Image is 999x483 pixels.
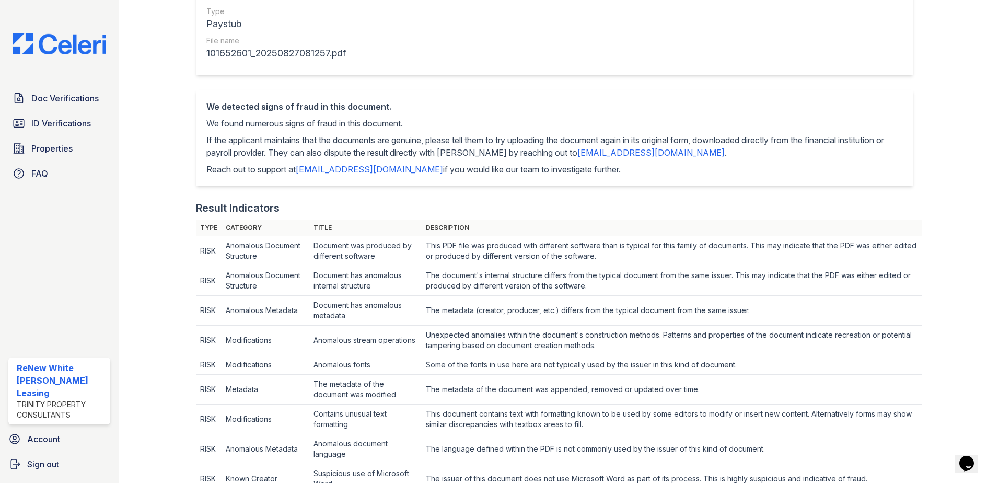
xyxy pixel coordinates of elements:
[206,134,903,159] p: If the applicant maintains that the documents are genuine, please tell them to try uploading the ...
[222,375,309,405] td: Metadata
[31,92,99,105] span: Doc Verifications
[196,201,280,215] div: Result Indicators
[4,454,114,475] a: Sign out
[309,434,422,464] td: Anomalous document language
[196,405,222,434] td: RISK
[8,138,110,159] a: Properties
[31,142,73,155] span: Properties
[31,167,48,180] span: FAQ
[222,434,309,464] td: Anomalous Metadata
[196,434,222,464] td: RISK
[196,375,222,405] td: RISK
[422,405,922,434] td: This document contains text with formatting known to be used by some editors to modify or insert ...
[309,266,422,296] td: Document has anomalous internal structure
[17,362,106,399] div: ReNew White [PERSON_NAME] Leasing
[8,163,110,184] a: FAQ
[196,266,222,296] td: RISK
[309,405,422,434] td: Contains unusual text formatting
[422,236,922,266] td: This PDF file was produced with different software than is typical for this family of documents. ...
[222,220,309,236] th: Category
[309,296,422,326] td: Document has anomalous metadata
[955,441,989,473] iframe: chat widget
[422,326,922,355] td: Unexpected anomalies within the document's construction methods. Patterns and properties of the d...
[206,36,346,46] div: File name
[206,46,346,61] div: 101652601_20250827081257.pdf
[27,433,60,445] span: Account
[725,147,727,158] span: .
[309,355,422,375] td: Anomalous fonts
[196,296,222,326] td: RISK
[222,355,309,375] td: Modifications
[17,399,106,420] div: Trinity Property Consultants
[31,117,91,130] span: ID Verifications
[206,6,346,17] div: Type
[206,100,903,113] div: We detected signs of fraud in this document.
[422,434,922,464] td: The language defined within the PDF is not commonly used by the issuer of this kind of document.
[206,17,346,31] div: Paystub
[422,355,922,375] td: Some of the fonts in use here are not typically used by the issuer in this kind of document.
[296,164,443,175] a: [EMAIL_ADDRESS][DOMAIN_NAME]
[196,326,222,355] td: RISK
[206,117,903,130] p: We found numerous signs of fraud in this document.
[309,326,422,355] td: Anomalous stream operations
[206,163,903,176] p: Reach out to support at if you would like our team to investigate further.
[8,88,110,109] a: Doc Verifications
[222,405,309,434] td: Modifications
[196,220,222,236] th: Type
[422,266,922,296] td: The document's internal structure differs from the typical document from the same issuer. This ma...
[4,429,114,450] a: Account
[4,33,114,54] img: CE_Logo_Blue-a8612792a0a2168367f1c8372b55b34899dd931a85d93a1a3d3e32e68fde9ad4.png
[222,266,309,296] td: Anomalous Document Structure
[196,236,222,266] td: RISK
[222,296,309,326] td: Anomalous Metadata
[222,326,309,355] td: Modifications
[309,375,422,405] td: The metadata of the document was modified
[27,458,59,470] span: Sign out
[422,296,922,326] td: The metadata (creator, producer, etc.) differs from the typical document from the same issuer.
[8,113,110,134] a: ID Verifications
[222,236,309,266] td: Anomalous Document Structure
[309,236,422,266] td: Document was produced by different software
[422,220,922,236] th: Description
[309,220,422,236] th: Title
[196,355,222,375] td: RISK
[577,147,725,158] a: [EMAIL_ADDRESS][DOMAIN_NAME]
[422,375,922,405] td: The metadata of the document was appended, removed or updated over time.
